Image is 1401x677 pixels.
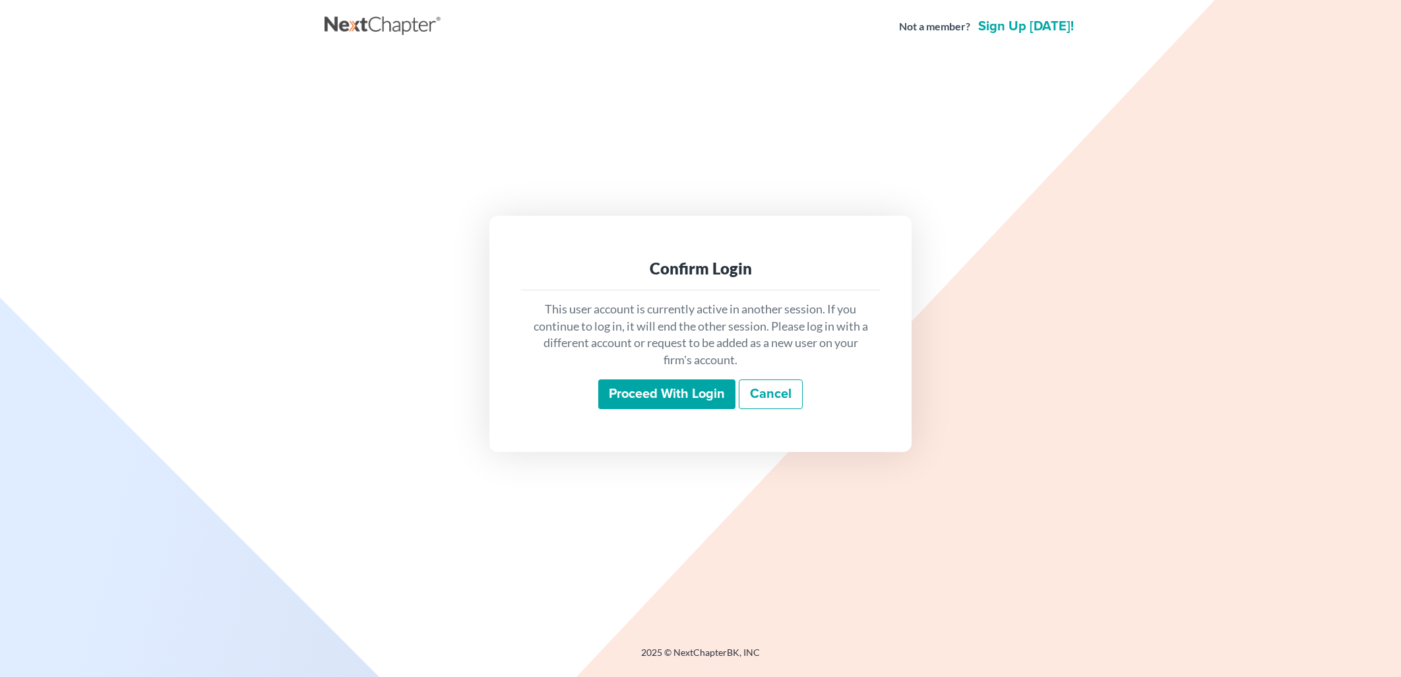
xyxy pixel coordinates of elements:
a: Sign up [DATE]! [976,20,1076,33]
p: This user account is currently active in another session. If you continue to log in, it will end ... [532,301,869,369]
div: Confirm Login [532,258,869,279]
div: 2025 © NextChapterBK, INC [325,646,1076,670]
strong: Not a member? [899,19,970,34]
a: Cancel [739,379,803,410]
input: Proceed with login [598,379,735,410]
